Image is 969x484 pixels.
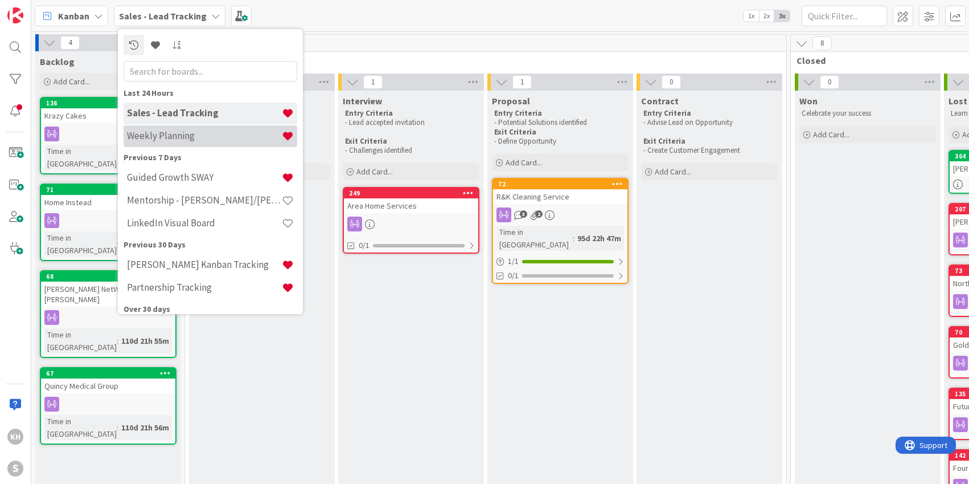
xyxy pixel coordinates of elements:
[573,232,574,245] span: :
[493,189,627,204] div: R&K Cleaning Service
[344,188,478,213] div: 249Area Home Services
[41,108,175,123] div: Krazy Cakes
[41,271,175,282] div: 68
[41,271,175,307] div: 68[PERSON_NAME] NetWorks, Inc. - [PERSON_NAME]
[7,461,23,477] div: S
[574,232,624,245] div: 95d 22h 47m
[774,10,790,22] span: 3x
[44,231,117,257] div: Time in [GEOGRAPHIC_DATA]
[127,259,282,270] h4: [PERSON_NAME] Kanban Tracking
[345,118,477,127] p: - Lead accepted invitation
[127,172,282,183] h4: Guided Growth SWAY
[344,198,478,213] div: Area Home Services
[60,36,80,50] span: 4
[802,109,934,118] p: Celebrate your success
[41,98,175,123] div: 136Krazy Cakes
[643,118,775,127] p: - Advise Lead on Opportunity
[46,99,175,107] div: 136
[496,226,573,251] div: Time in [GEOGRAPHIC_DATA]
[493,179,627,189] div: 72
[46,186,175,194] div: 71
[802,6,887,26] input: Quick Filter...
[117,238,118,250] span: :
[655,166,691,177] span: Add Card...
[744,10,759,22] span: 1x
[494,108,542,118] strong: Entry Criteria
[41,282,175,307] div: [PERSON_NAME] NetWorks, Inc. - [PERSON_NAME]
[345,108,393,118] strong: Entry Criteria
[41,368,175,393] div: 67Quincy Medical Group
[812,36,832,50] span: 8
[643,108,691,118] strong: Entry Criteria
[508,255,519,267] span: 1 / 1
[127,130,282,141] h4: Weekly Planning
[343,95,382,107] span: Interview
[40,270,176,358] a: 68[PERSON_NAME] NetWorks, Inc. - [PERSON_NAME]Time in [GEOGRAPHIC_DATA]:110d 21h 55m
[356,166,393,177] span: Add Card...
[124,61,297,82] input: Search for boards...
[40,97,176,174] a: 136Krazy CakesTime in [GEOGRAPHIC_DATA]:92d 21h 53m
[363,75,383,89] span: 1
[124,239,297,251] div: Previous 30 Days
[127,107,282,119] h4: Sales - Lead Tracking
[498,180,627,188] div: 72
[512,75,532,89] span: 1
[41,379,175,393] div: Quincy Medical Group
[345,146,477,155] p: - Challenges identified
[58,9,89,23] span: Kanban
[41,185,175,195] div: 71
[46,369,175,377] div: 67
[41,185,175,210] div: 71Home Instead
[799,95,818,107] span: Won
[520,210,527,218] span: 3
[127,217,282,229] h4: LinkedIn Visual Board
[119,10,207,22] b: Sales - Lead Tracking
[662,75,681,89] span: 0
[506,157,542,168] span: Add Card...
[535,210,543,218] span: 2
[343,187,479,254] a: 249Area Home Services0/1
[820,75,839,89] span: 0
[643,146,775,155] p: - Create Customer Engagement
[40,184,176,261] a: 71Home InsteadTime in [GEOGRAPHIC_DATA]:110d 21h 53m
[44,328,117,353] div: Time in [GEOGRAPHIC_DATA]
[24,2,52,15] span: Support
[127,282,282,293] h4: Partnership Tracking
[494,118,626,127] p: - Potential Solutions identified
[641,95,679,107] span: Contract
[46,272,175,280] div: 68
[492,95,530,107] span: Proposal
[345,136,387,146] strong: Exit Criteria
[493,254,627,269] div: 1/1
[759,10,774,22] span: 2x
[494,127,536,137] strong: Exit Criteria
[349,189,478,197] div: 249
[643,136,685,146] strong: Exit Criteria
[118,421,172,434] div: 110d 21h 56m
[493,179,627,204] div: 72R&K Cleaning Service
[508,270,519,282] span: 0/1
[124,87,297,99] div: Last 24 Hours
[124,152,297,164] div: Previous 7 Days
[117,335,118,347] span: :
[54,76,90,87] span: Add Card...
[494,137,626,146] p: - Define Opportunity
[359,239,369,251] span: 0/1
[949,95,967,107] span: Lost
[41,368,175,379] div: 67
[40,367,176,445] a: 67Quincy Medical GroupTime in [GEOGRAPHIC_DATA]:110d 21h 56m
[41,195,175,210] div: Home Instead
[344,188,478,198] div: 249
[118,335,172,347] div: 110d 21h 55m
[127,194,282,206] h4: Mentorship - [PERSON_NAME]/[PERSON_NAME]
[492,178,629,284] a: 72R&K Cleaning ServiceTime in [GEOGRAPHIC_DATA]:95d 22h 47m1/10/1
[41,98,175,108] div: 136
[7,429,23,445] div: KH
[7,7,23,23] img: Visit kanbanzone.com
[44,145,121,170] div: Time in [GEOGRAPHIC_DATA]
[191,55,772,66] span: Open
[124,303,297,315] div: Over 30 days
[813,129,849,140] span: Add Card...
[40,56,75,67] span: Backlog
[44,415,117,440] div: Time in [GEOGRAPHIC_DATA]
